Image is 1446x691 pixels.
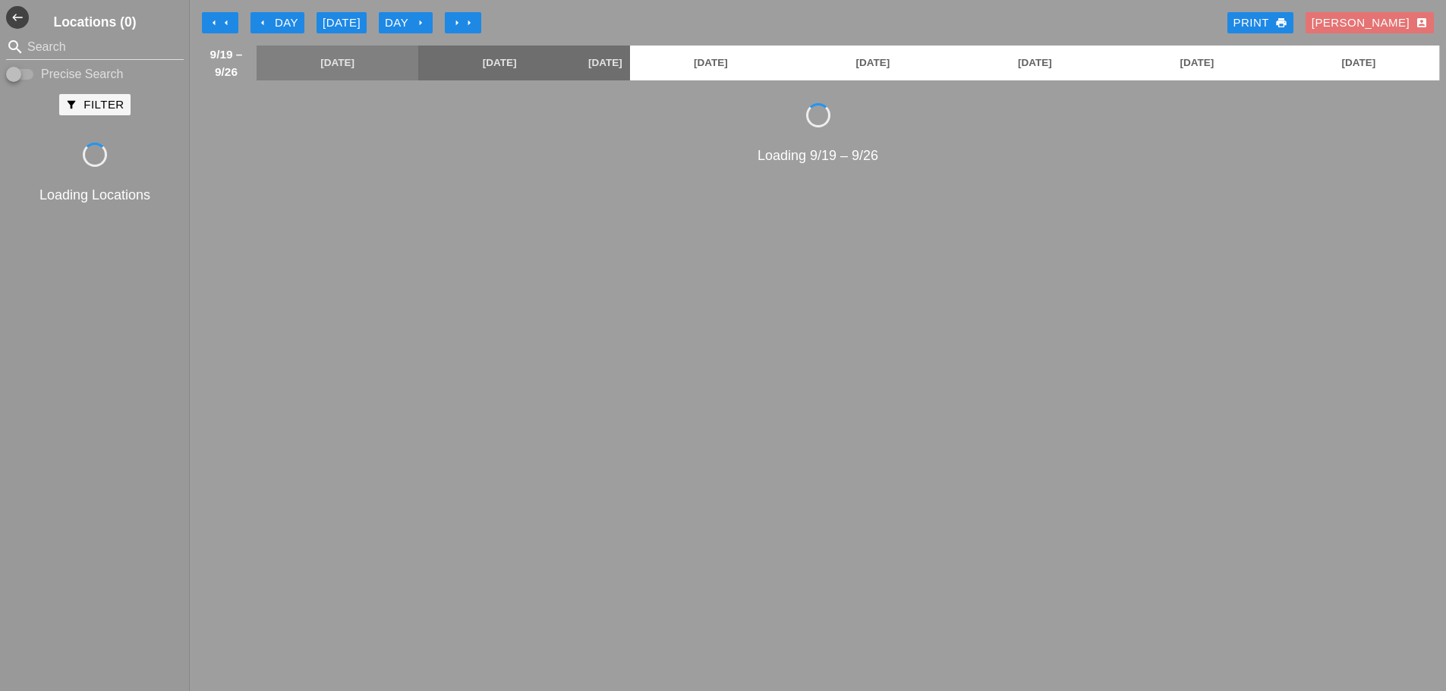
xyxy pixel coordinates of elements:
i: search [6,38,24,56]
i: filter_alt [65,99,77,111]
i: account_box [1416,17,1428,29]
div: Loading Locations [3,185,187,206]
label: Precise Search [41,67,124,82]
button: Move Back 1 Week [202,12,238,33]
a: [DATE] [1116,46,1277,80]
button: Day [379,12,433,33]
i: print [1275,17,1287,29]
button: [PERSON_NAME] [1306,12,1434,33]
input: Search [27,35,162,59]
i: arrow_right [451,17,463,29]
i: arrow_left [257,17,269,29]
i: arrow_left [208,17,220,29]
span: 9/19 – 9/26 [203,46,249,80]
a: [DATE] [257,46,418,80]
div: Day [385,14,427,32]
div: Print [1233,14,1287,32]
i: arrow_left [220,17,232,29]
button: Shrink Sidebar [6,6,29,29]
a: [DATE] [418,46,580,80]
div: Enable Precise search to match search terms exactly. [6,65,184,83]
i: arrow_right [414,17,427,29]
a: [DATE] [1278,46,1439,80]
a: [DATE] [954,46,1116,80]
a: [DATE] [630,46,792,80]
div: Day [257,14,298,32]
div: Loading 9/19 – 9/26 [196,146,1440,166]
i: arrow_right [463,17,475,29]
a: Print [1227,12,1293,33]
a: [DATE] [792,46,953,80]
i: west [6,6,29,29]
div: [DATE] [323,14,361,32]
button: Day [250,12,304,33]
div: [PERSON_NAME] [1312,14,1428,32]
button: [DATE] [317,12,367,33]
button: Filter [59,94,130,115]
div: Filter [65,96,124,114]
a: [DATE] [581,46,630,80]
button: Move Ahead 1 Week [445,12,481,33]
